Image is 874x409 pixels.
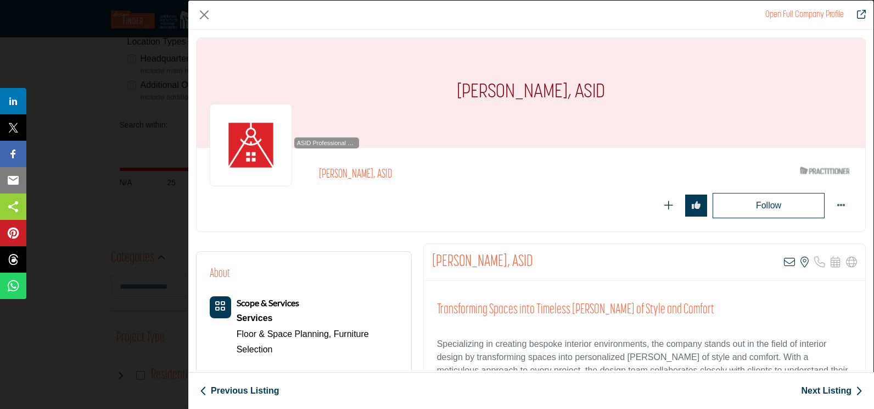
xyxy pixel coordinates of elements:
h1: [PERSON_NAME], ASID [457,38,605,148]
h2: Transforming Spaces into Timeless [PERSON_NAME] of Style and Comfort [437,302,852,318]
button: Redirect to login [713,193,825,218]
div: Interior and exterior spaces including lighting, layouts, furnishings, accessories, artwork, land... [237,310,398,327]
b: Scope & Services [237,297,299,308]
p: Specializing in creating bespoke interior environments, the company stands out in the field of in... [437,338,852,404]
img: sara-hamilton logo [210,104,292,186]
a: Services [237,310,398,327]
h2: About [210,265,230,283]
button: Redirect to login page [685,195,707,217]
span: ASID Professional Practitioner [296,139,357,148]
img: ASID Qualified Practitioners [800,164,849,178]
a: Next Listing [801,384,862,397]
a: Previous Listing [200,384,279,397]
button: Category Icon [210,296,231,318]
button: Close [196,7,212,23]
h2: Sara Hamilton, ASID [432,252,533,272]
a: Floor & Space Planning, [237,329,332,339]
a: Scope & Services [237,299,299,308]
a: Furniture Selection [237,329,369,354]
button: Redirect to login page [658,195,680,217]
a: Redirect to sara-hamilton [765,10,844,19]
button: More Options [830,195,852,217]
h2: [PERSON_NAME], ASID [319,168,621,182]
a: Redirect to sara-hamilton [849,8,866,21]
